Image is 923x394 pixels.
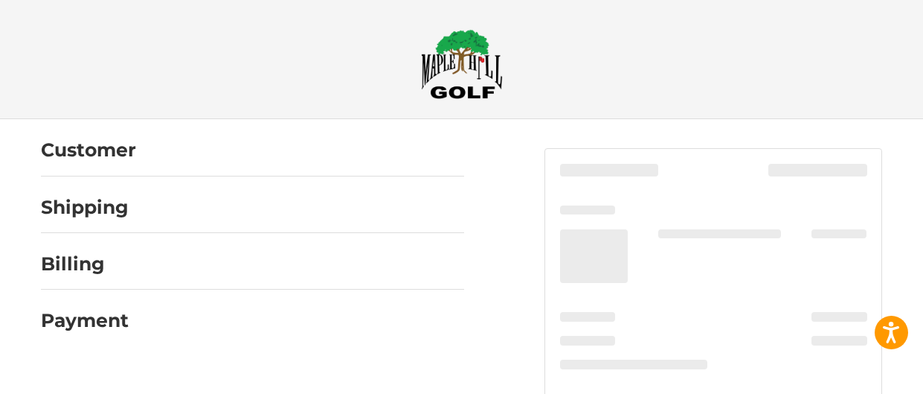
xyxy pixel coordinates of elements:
[41,252,128,276] h2: Billing
[421,29,503,99] img: Maple Hill Golf
[41,196,129,219] h2: Shipping
[41,309,129,332] h2: Payment
[41,139,136,162] h2: Customer
[15,330,177,379] iframe: Gorgias live chat messenger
